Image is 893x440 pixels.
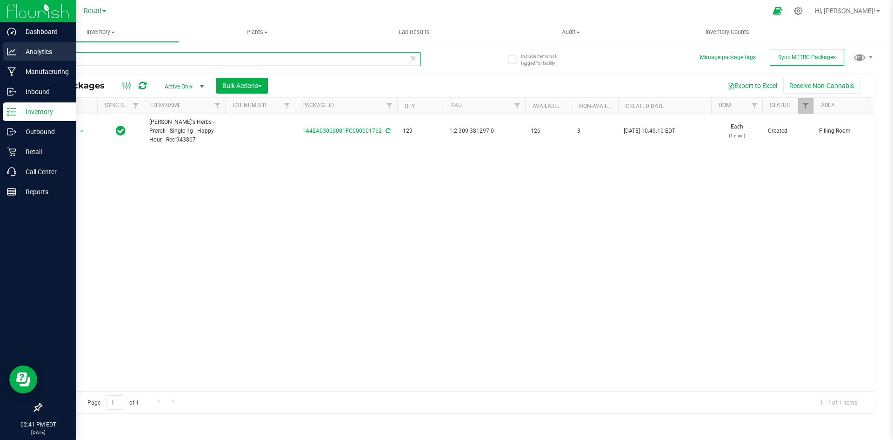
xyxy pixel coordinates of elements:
[819,127,878,135] span: Filling Room
[9,366,37,393] iframe: Resource center
[84,7,101,15] span: Retail
[216,78,268,94] button: Bulk Actions
[16,46,72,57] p: Analytics
[382,98,397,114] a: Filter
[719,102,731,108] a: UOM
[180,28,335,36] span: Plants
[105,102,140,108] a: Sync Status
[533,103,560,109] a: Available
[16,146,72,157] p: Retail
[821,102,835,108] a: Area
[386,28,442,36] span: Lab Results
[302,128,382,134] a: 1A42A03000001FC000001762
[16,106,72,117] p: Inventory
[410,52,416,64] span: Clear
[405,103,415,109] a: Qty
[233,102,266,108] a: Lot Number
[783,78,860,94] button: Receive Non-Cannabis
[16,126,72,137] p: Outbound
[116,124,126,137] span: In Sync
[16,186,72,197] p: Reports
[451,102,462,108] a: SKU
[128,98,144,114] a: Filter
[210,98,225,114] a: Filter
[717,131,757,140] p: (1 g ea.)
[149,118,220,145] span: [PERSON_NAME]'s Herbs - Preroll - Single 1g - Happy Hour - Rec-943807
[302,102,334,108] a: Package ID
[7,107,16,116] inline-svg: Inventory
[449,127,520,135] span: 1.2.309.381297.0
[280,98,295,114] a: Filter
[649,22,806,42] a: Inventory Counts
[16,26,72,37] p: Dashboard
[626,103,664,109] a: Created Date
[747,98,762,114] a: Filter
[22,28,179,36] span: Inventory
[579,103,620,109] a: Non-Available
[813,395,865,409] span: 1 - 1 of 1 items
[16,66,72,77] p: Manufacturing
[577,127,613,135] span: 3
[7,147,16,156] inline-svg: Retail
[80,395,147,410] span: Page of 1
[770,49,844,66] button: Sync METRC Packages
[510,98,525,114] a: Filter
[7,87,16,96] inline-svg: Inbound
[531,127,566,135] span: 126
[7,167,16,176] inline-svg: Call Center
[336,22,493,42] a: Lab Results
[693,28,762,36] span: Inventory Counts
[16,166,72,177] p: Call Center
[76,125,88,138] span: select
[151,102,181,108] a: Item Name
[770,102,790,108] a: Status
[107,395,123,410] input: 1
[22,22,179,42] a: Inventory
[7,47,16,56] inline-svg: Analytics
[521,53,567,67] span: Include items not tagged for facility
[624,127,675,135] span: [DATE] 10:49:10 EDT
[7,27,16,36] inline-svg: Dashboard
[4,429,72,436] p: [DATE]
[16,86,72,97] p: Inbound
[7,127,16,136] inline-svg: Outbound
[717,122,757,140] span: Each
[793,7,804,15] div: Manage settings
[798,98,813,114] a: Filter
[778,54,836,61] span: Sync METRC Packages
[41,52,421,66] input: Search Package ID, Item Name, SKU, Lot or Part Number...
[700,54,756,61] button: Manage package tags
[7,67,16,76] inline-svg: Manufacturing
[7,187,16,196] inline-svg: Reports
[493,28,649,36] span: Audit
[403,127,438,135] span: 129
[721,78,783,94] button: Export to Excel
[815,7,875,14] span: Hi, [PERSON_NAME]!
[179,22,336,42] a: Plants
[4,420,72,429] p: 02:41 PM EDT
[767,2,788,20] span: Open Ecommerce Menu
[48,81,114,91] span: All Packages
[493,22,649,42] a: Audit
[222,82,262,89] span: Bulk Actions
[384,128,390,134] span: Sync from Compliance System
[768,127,808,135] span: Created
